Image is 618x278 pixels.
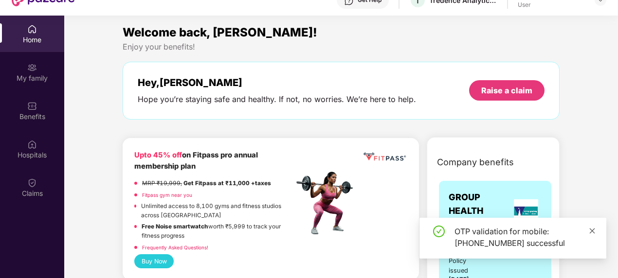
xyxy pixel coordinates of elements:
p: Unlimited access to 8,100 gyms and fitness studios across [GEOGRAPHIC_DATA] [141,202,293,220]
strong: Get Fitpass at ₹11,000 +taxes [183,180,271,187]
div: Hey, [PERSON_NAME] [138,77,416,88]
img: svg+xml;base64,PHN2ZyBpZD0iSG9tZSIgeG1sbnM9Imh0dHA6Ly93d3cudzMub3JnLzIwMDAvc3ZnIiB3aWR0aD0iMjAiIG... [27,24,37,34]
img: svg+xml;base64,PHN2ZyBpZD0iQ2xhaW0iIHhtbG5zPSJodHRwOi8vd3d3LnczLm9yZy8yMDAwL3N2ZyIgd2lkdGg9IjIwIi... [27,178,37,188]
div: Enjoy your benefits! [123,42,560,52]
img: insurerLogo [514,199,538,223]
img: svg+xml;base64,PHN2ZyB3aWR0aD0iMjAiIGhlaWdodD0iMjAiIHZpZXdCb3g9IjAgMCAyMCAyMCIgZmlsbD0ibm9uZSIgeG... [27,63,37,72]
button: Buy Now [134,254,174,268]
span: Welcome back, [PERSON_NAME]! [123,25,317,39]
img: fpp.png [293,169,362,237]
div: Raise a claim [481,85,532,96]
strong: Free Noise smartwatch [142,223,208,230]
span: close [589,227,596,234]
img: svg+xml;base64,PHN2ZyBpZD0iQmVuZWZpdHMiIHhtbG5zPSJodHRwOi8vd3d3LnczLm9yZy8yMDAwL3N2ZyIgd2lkdGg9Ij... [27,101,37,111]
img: fppp.png [362,150,408,164]
span: GROUP HEALTH INSURANCE [449,191,510,232]
a: Frequently Asked Questions! [142,244,208,250]
div: Hope you’re staying safe and healthy. If not, no worries. We’re here to help. [138,94,416,104]
div: User [518,1,586,9]
img: svg+xml;base64,PHN2ZyBpZD0iSG9zcGl0YWxzIiB4bWxucz0iaHR0cDovL3d3dy53My5vcmcvMjAwMC9zdmciIHdpZHRoPS... [27,139,37,149]
span: check-circle [433,226,445,237]
div: OTP validation for mobile: [PHONE_NUMBER] successful [454,226,595,249]
b: on Fitpass pro annual membership plan [134,151,258,171]
b: Upto 45% off [134,151,182,159]
del: MRP ₹19,999, [142,180,182,187]
p: worth ₹5,999 to track your fitness progress [142,222,293,240]
a: Fitpass gym near you [142,192,192,198]
span: Company benefits [437,156,514,169]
